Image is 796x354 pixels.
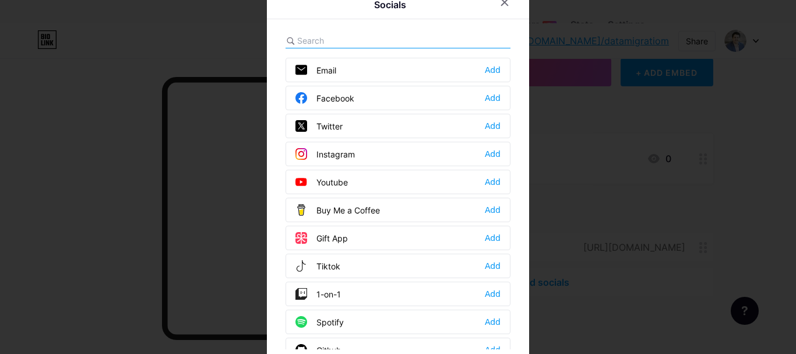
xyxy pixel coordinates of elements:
[485,176,501,188] div: Add
[295,260,340,272] div: Tiktok
[485,120,501,132] div: Add
[295,176,348,188] div: Youtube
[297,34,426,47] input: Search
[295,288,341,300] div: 1-on-1
[485,204,501,216] div: Add
[485,260,501,272] div: Add
[295,232,348,244] div: Gift App
[295,316,344,328] div: Spotify
[485,316,501,328] div: Add
[485,288,501,300] div: Add
[295,120,343,132] div: Twitter
[485,92,501,104] div: Add
[295,64,336,76] div: Email
[295,204,380,216] div: Buy Me a Coffee
[485,64,501,76] div: Add
[485,148,501,160] div: Add
[295,148,355,160] div: Instagram
[295,92,354,104] div: Facebook
[485,232,501,244] div: Add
